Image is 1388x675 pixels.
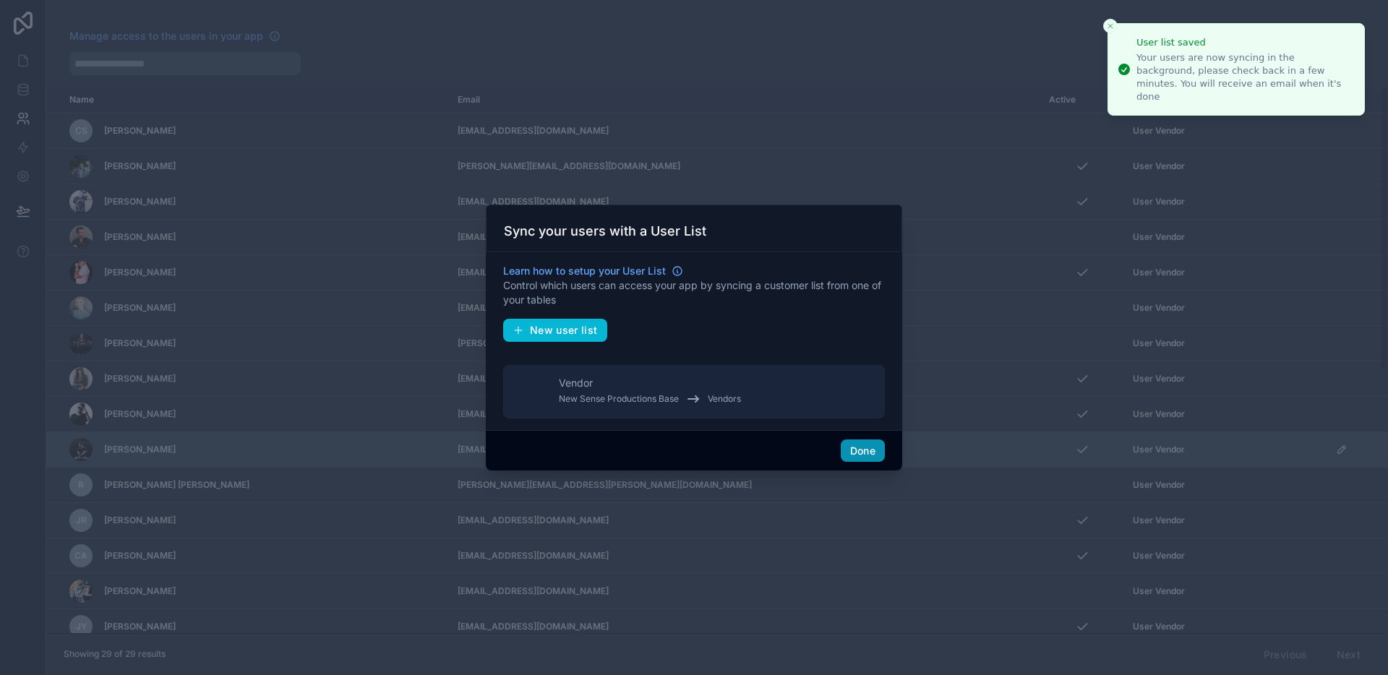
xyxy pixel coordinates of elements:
[503,278,885,307] p: Control which users can access your app by syncing a customer list from one of your tables
[841,439,885,463] button: Done
[530,324,598,337] span: New user list
[559,393,679,405] span: New Sense Productions Base
[708,393,741,405] span: Vendors
[503,319,607,342] button: New user list
[503,264,683,278] a: Learn how to setup your User List
[559,376,593,390] span: Vendor
[503,365,885,418] button: VendorNew Sense Productions BaseVendors
[1136,35,1353,50] div: User list saved
[1136,51,1353,104] div: Your users are now syncing in the background, please check back in a few minutes. You will receiv...
[504,223,706,240] h3: Sync your users with a User List
[1103,19,1118,33] button: Close toast
[503,264,666,278] span: Learn how to setup your User List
